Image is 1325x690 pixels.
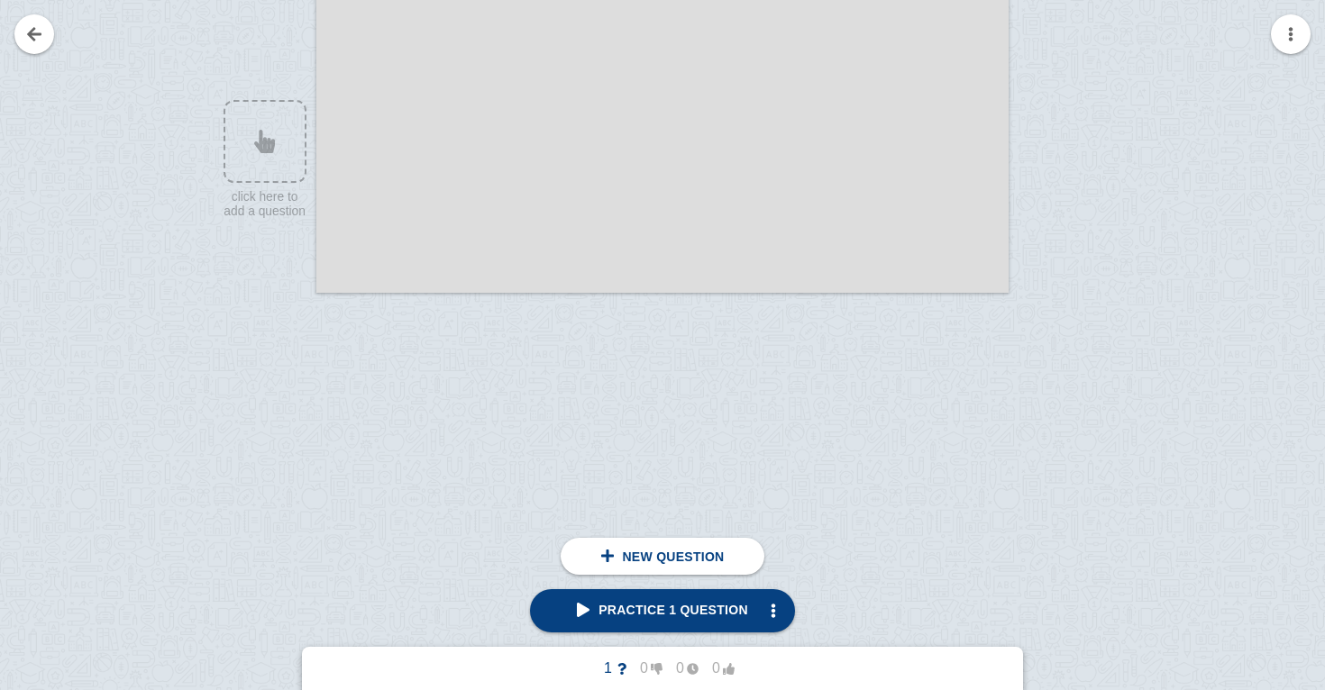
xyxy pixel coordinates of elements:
[622,549,724,564] span: New question
[14,14,54,54] a: Go back to your notes
[699,660,735,676] span: 0
[576,654,749,683] button: 1000
[530,589,795,632] a: Practice 1 question
[577,603,748,617] span: Practice 1 question
[626,660,662,676] span: 0
[662,660,699,676] span: 0
[590,660,626,676] span: 1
